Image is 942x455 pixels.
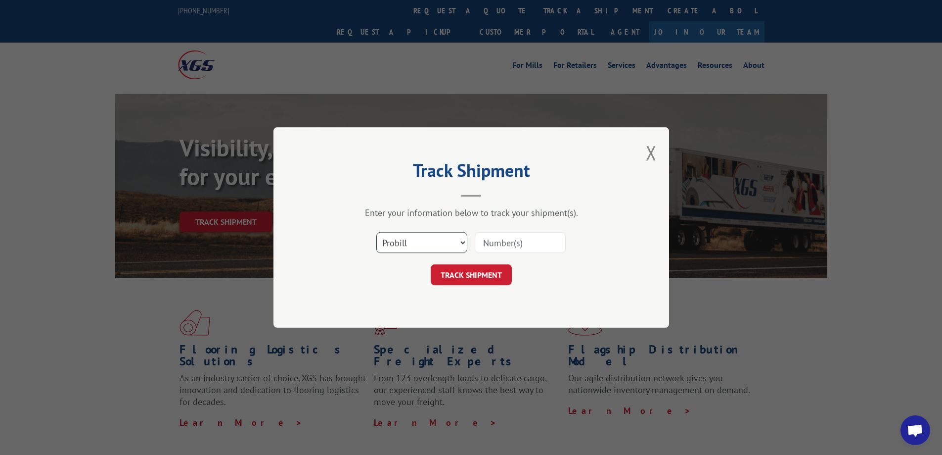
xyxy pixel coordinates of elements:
[646,140,657,166] button: Close modal
[323,163,620,182] h2: Track Shipment
[323,207,620,218] div: Enter your information below to track your shipment(s).
[431,264,512,285] button: TRACK SHIPMENT
[475,232,566,253] input: Number(s)
[900,415,930,445] a: Open chat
